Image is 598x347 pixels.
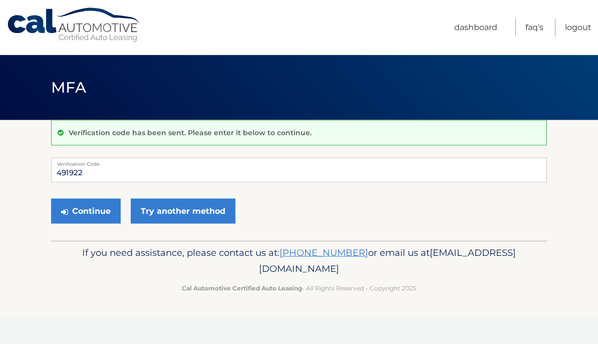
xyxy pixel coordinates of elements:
[259,249,516,277] span: [EMAIL_ADDRESS][DOMAIN_NAME]
[51,201,121,226] button: Continue
[182,287,302,294] strong: Cal Automotive Certified Auto Leasing
[7,10,142,46] a: Cal Automotive
[131,201,235,226] a: Try another method
[51,81,86,99] span: MFA
[58,285,540,296] p: - All Rights Reserved - Copyright 2025
[565,22,591,39] a: Logout
[51,160,547,185] input: Verification Code
[525,22,543,39] a: FAQ's
[58,247,540,279] p: If you need assistance, please contact us at: or email us at
[69,131,312,140] p: Verification code has been sent. Please enter it below to continue.
[454,22,497,39] a: Dashboard
[279,249,368,261] a: [PHONE_NUMBER]
[51,160,547,168] label: Verification Code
